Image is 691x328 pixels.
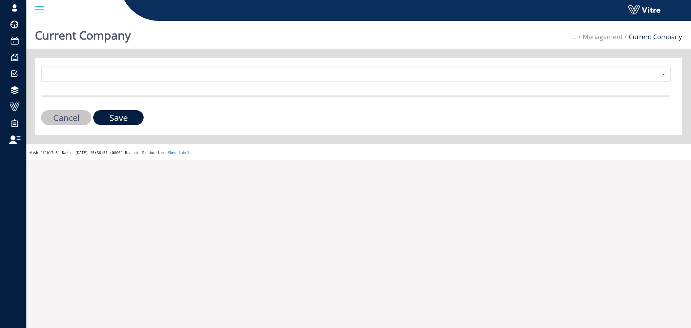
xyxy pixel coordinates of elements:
h1: Current Company [35,18,131,49]
a: Show Labels [168,151,191,155]
li: Management [577,32,623,42]
input: Cancel [41,110,91,125]
input: Save [93,110,144,125]
span: Hash 'f1b17e3' Date '[DATE] 15:36:51 +0000' Branch 'Production' [30,151,166,155]
span: select [657,68,670,81]
li: Current Company [623,32,682,42]
span: ... [571,32,577,41]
